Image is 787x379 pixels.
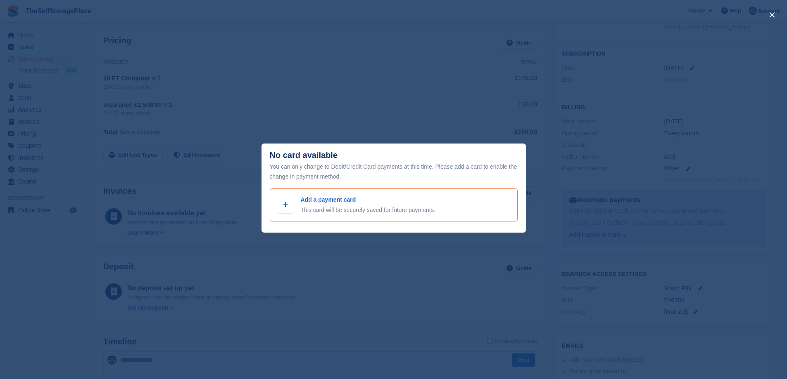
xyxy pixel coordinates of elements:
[301,195,435,204] p: Add a payment card
[270,162,518,181] div: You can only change to Debit/Credit Card payments at this time. Please add a card to enable the c...
[301,206,435,214] p: This card will be securely saved for future payments.
[270,188,518,221] a: Add a payment card This card will be securely saved for future payments.
[270,151,338,160] div: No card available
[766,8,779,21] button: close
